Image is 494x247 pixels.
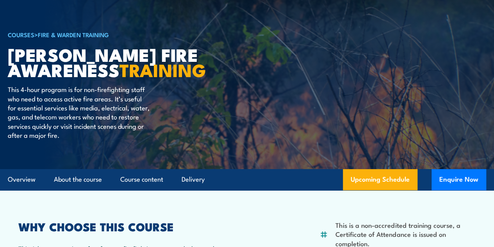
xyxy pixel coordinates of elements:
a: Delivery [182,169,205,190]
a: COURSES [8,30,34,39]
button: Enquire Now [432,169,486,190]
a: Course content [120,169,163,190]
h1: [PERSON_NAME] Fire Awareness [8,47,201,77]
a: Overview [8,169,36,190]
a: Upcoming Schedule [343,169,417,190]
a: Fire & Warden Training [38,30,109,39]
a: About the course [54,169,102,190]
h6: > [8,30,201,39]
h2: WHY CHOOSE THIS COURSE [18,221,217,231]
strong: TRAINING [119,56,206,83]
p: This 4-hour program is for non-firefighting staff who need to access active fire areas. It’s usef... [8,85,150,139]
